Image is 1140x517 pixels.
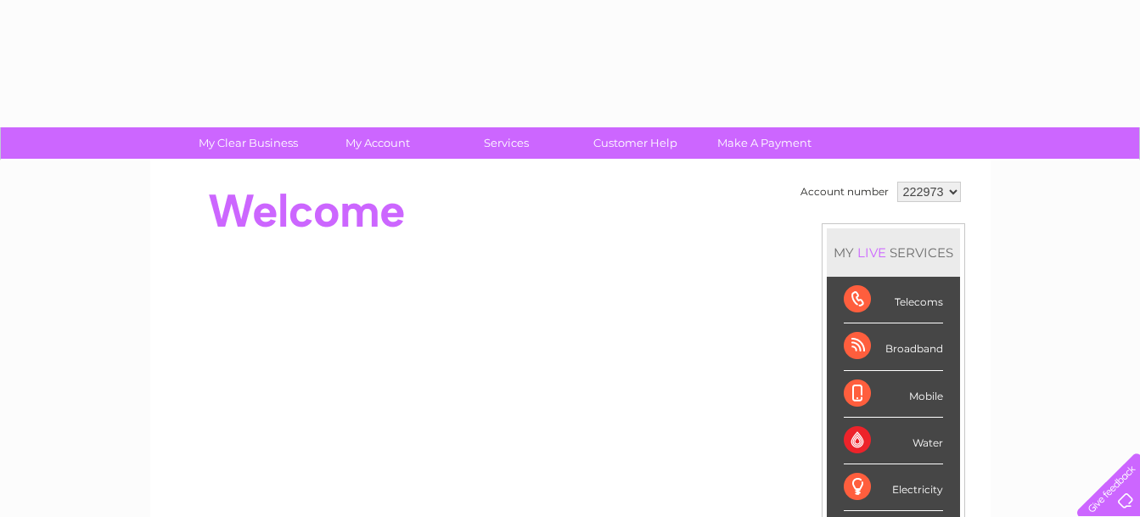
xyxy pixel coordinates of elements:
div: Telecoms [844,277,943,323]
a: Services [436,127,576,159]
div: Mobile [844,371,943,418]
td: Account number [796,177,893,206]
div: Water [844,418,943,464]
div: LIVE [854,244,890,261]
a: Customer Help [565,127,705,159]
a: My Account [307,127,447,159]
a: My Clear Business [178,127,318,159]
a: Make A Payment [694,127,834,159]
div: MY SERVICES [827,228,960,277]
div: Broadband [844,323,943,370]
div: Electricity [844,464,943,511]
